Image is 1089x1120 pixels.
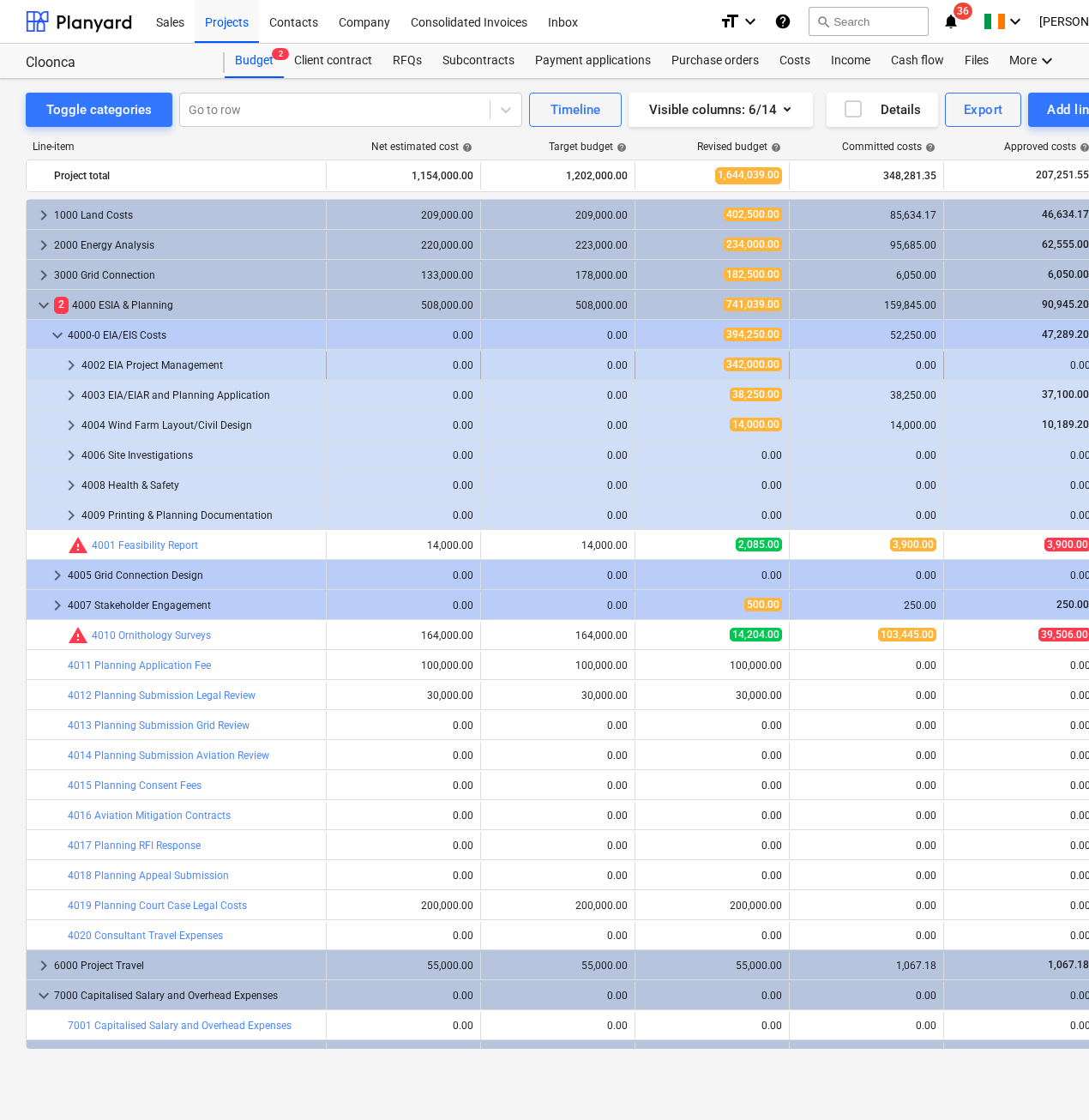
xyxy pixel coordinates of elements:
[488,569,628,581] div: 0.00
[68,562,319,589] div: 4005 Grid Connection Design
[797,209,936,221] div: 85,634.17
[1037,51,1057,71] i: keyboard_arrow_down
[774,11,791,32] i: Knowledge base
[797,990,936,1002] div: 0.00
[488,810,628,822] div: 0.00
[33,955,54,976] span: keyboard_arrow_right
[642,960,782,972] div: 55,000.00
[334,900,473,912] div: 200,000.00
[488,162,628,190] div: 1,202,000.00
[61,445,81,466] span: keyboard_arrow_right
[488,329,628,341] div: 0.00
[642,449,782,461] div: 0.00
[816,15,830,28] span: search
[827,93,938,127] button: Details
[724,298,782,311] span: 741,039.00
[92,629,211,641] a: 4010 Ornithology Surveys
[334,689,473,702] div: 30,000.00
[797,659,936,671] div: 0.00
[797,449,936,461] div: 0.00
[334,569,473,581] div: 0.00
[225,44,284,78] div: Budget
[809,7,929,36] button: Search
[488,509,628,521] div: 0.00
[488,269,628,281] div: 178,000.00
[334,329,473,341] div: 0.00
[382,44,432,78] a: RFQs
[54,1042,319,1069] div: 9000 Project PR, PA & Comms
[642,659,782,671] div: 100,000.00
[797,239,936,251] div: 95,685.00
[843,99,921,121] div: Details
[821,44,881,78] a: Income
[642,870,782,882] div: 0.00
[488,689,628,702] div: 30,000.00
[797,930,936,942] div: 0.00
[945,93,1022,127] button: Export
[769,44,821,78] div: Costs
[33,1045,54,1066] span: keyboard_arrow_right
[529,93,622,127] button: Timeline
[1003,1038,1089,1120] iframe: Chat Widget
[33,205,54,226] span: keyboard_arrow_right
[47,325,68,346] span: keyboard_arrow_down
[334,810,473,822] div: 0.00
[964,99,1003,121] div: Export
[797,870,936,882] div: 0.00
[26,93,172,127] button: Toggle categories
[334,599,473,611] div: 0.00
[334,479,473,491] div: 0.00
[54,952,319,979] div: 6000 Project Travel
[797,162,936,190] div: 348,281.35
[797,509,936,521] div: 0.00
[334,659,473,671] div: 100,000.00
[730,418,782,431] span: 14,000.00
[61,355,81,376] span: keyboard_arrow_right
[26,54,204,72] div: Cloonca
[736,538,782,551] span: 2,085.00
[488,720,628,732] div: 0.00
[954,3,972,20] span: 36
[68,535,88,556] span: Committed costs exceed revised budget
[642,930,782,942] div: 0.00
[488,479,628,491] div: 0.00
[334,162,473,190] div: 1,154,000.00
[54,162,319,190] div: Project total
[284,44,382,78] a: Client contract
[47,565,68,586] span: keyboard_arrow_right
[334,930,473,942] div: 0.00
[225,44,284,78] a: Budget2
[797,810,936,822] div: 0.00
[334,870,473,882] div: 0.00
[334,389,473,401] div: 0.00
[797,840,936,852] div: 0.00
[797,780,936,792] div: 0.00
[797,269,936,281] div: 6,050.00
[33,295,54,316] span: keyboard_arrow_down
[999,44,1068,78] div: More
[730,388,782,401] span: 38,250.00
[432,44,525,78] div: Subcontracts
[92,539,198,551] a: 4001 Feasibility Report
[797,479,936,491] div: 0.00
[488,990,628,1002] div: 0.00
[68,930,223,942] a: 4020 Consultant Travel Expenses
[334,629,473,641] div: 164,000.00
[649,99,792,121] div: Visible columns : 6/14
[488,359,628,371] div: 0.00
[68,750,269,762] a: 4014 Planning Submission Aviation Review
[613,142,627,153] span: help
[488,900,628,912] div: 200,000.00
[68,810,231,822] a: 4016 Aviation Mitigation Contracts
[724,358,782,371] span: 342,000.00
[54,202,319,229] div: 1000 Land Costs
[334,449,473,461] div: 0.00
[922,142,936,153] span: help
[954,44,999,78] div: Files
[797,720,936,732] div: 0.00
[629,93,813,127] button: Visible columns:6/14
[371,141,472,153] div: Net estimated cost
[488,209,628,221] div: 209,000.00
[68,322,319,349] div: 4000-0 EIA/EIS Costs
[488,389,628,401] div: 0.00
